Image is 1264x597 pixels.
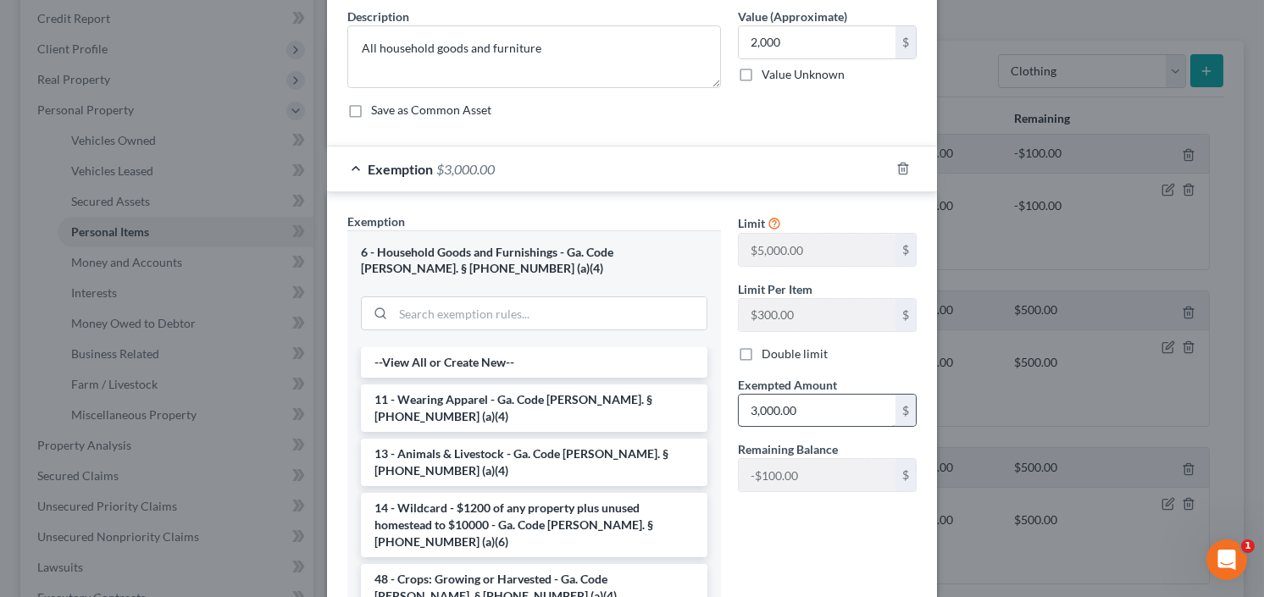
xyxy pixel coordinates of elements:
[738,440,838,458] label: Remaining Balance
[368,161,433,177] span: Exemption
[361,245,707,276] div: 6 - Household Goods and Furnishings - Ga. Code [PERSON_NAME]. § [PHONE_NUMBER] (a)(4)
[895,459,916,491] div: $
[371,102,491,119] label: Save as Common Asset
[739,395,895,427] input: 0.00
[895,395,916,427] div: $
[1241,539,1255,553] span: 1
[739,459,895,491] input: --
[738,280,812,298] label: Limit Per Item
[739,26,895,58] input: 0.00
[762,66,845,83] label: Value Unknown
[738,8,847,25] label: Value (Approximate)
[762,345,828,362] label: Double limit
[739,234,895,266] input: --
[1206,539,1247,580] iframe: Intercom live chat
[361,384,707,432] li: 11 - Wearing Apparel - Ga. Code [PERSON_NAME]. § [PHONE_NUMBER] (a)(4)
[347,9,409,24] span: Description
[738,216,765,230] span: Limit
[895,26,916,58] div: $
[347,214,405,229] span: Exemption
[739,299,895,331] input: --
[361,493,707,557] li: 14 - Wildcard - $1200 of any property plus unused homestead to $10000 - Ga. Code [PERSON_NAME]. §...
[361,347,707,378] li: --View All or Create New--
[361,439,707,486] li: 13 - Animals & Livestock - Ga. Code [PERSON_NAME]. § [PHONE_NUMBER] (a)(4)
[393,297,707,329] input: Search exemption rules...
[738,378,837,392] span: Exempted Amount
[895,299,916,331] div: $
[436,161,495,177] span: $3,000.00
[895,234,916,266] div: $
